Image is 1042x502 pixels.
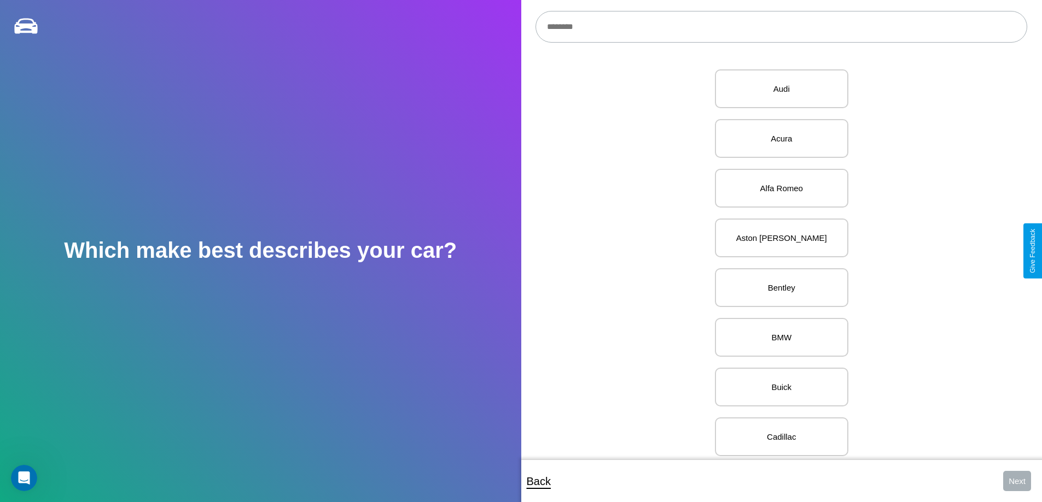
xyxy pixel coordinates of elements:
[1003,471,1031,491] button: Next
[727,181,836,196] p: Alfa Romeo
[64,238,457,263] h2: Which make best describes your car?
[727,330,836,345] p: BMW
[727,131,836,146] p: Acura
[1029,229,1037,273] div: Give Feedback
[727,429,836,444] p: Cadillac
[727,81,836,96] p: Audi
[727,231,836,245] p: Aston [PERSON_NAME]
[11,465,37,491] iframe: Intercom live chat
[527,471,551,491] p: Back
[727,280,836,295] p: Bentley
[727,380,836,394] p: Buick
